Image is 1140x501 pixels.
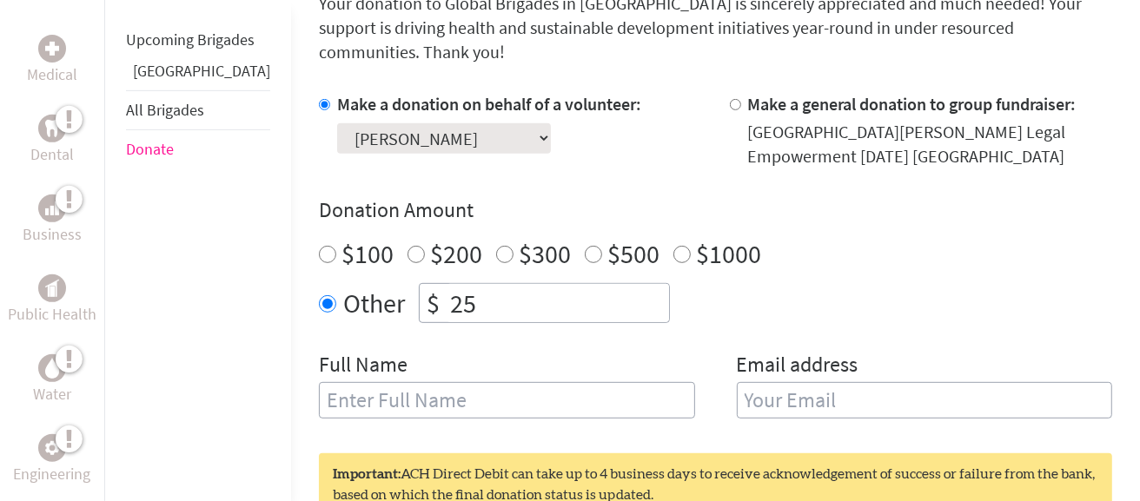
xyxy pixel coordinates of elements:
[126,30,255,49] a: Upcoming Brigades
[341,237,394,270] label: $100
[126,90,270,130] li: All Brigades
[126,100,204,120] a: All Brigades
[319,382,695,419] input: Enter Full Name
[45,358,59,378] img: Water
[14,434,91,486] a: EngineeringEngineering
[38,354,66,382] div: Water
[430,237,482,270] label: $200
[126,59,270,90] li: Greece
[126,21,270,59] li: Upcoming Brigades
[45,120,59,136] img: Dental
[14,462,91,486] p: Engineering
[607,237,659,270] label: $500
[38,434,66,462] div: Engineering
[420,284,447,322] div: $
[126,130,270,168] li: Donate
[27,63,77,87] p: Medical
[27,35,77,87] a: MedicalMedical
[38,194,66,222] div: Business
[319,196,1112,224] h4: Donation Amount
[45,201,59,215] img: Business
[33,354,71,406] a: WaterWater
[30,142,74,167] p: Dental
[319,351,408,382] label: Full Name
[38,35,66,63] div: Medical
[45,42,59,56] img: Medical
[45,441,59,455] img: Engineering
[748,120,1113,168] div: [GEOGRAPHIC_DATA][PERSON_NAME] Legal Empowerment [DATE] [GEOGRAPHIC_DATA]
[30,115,74,167] a: DentalDental
[343,283,405,323] label: Other
[519,237,571,270] label: $300
[38,274,66,302] div: Public Health
[447,284,669,322] input: Enter Amount
[8,274,96,326] a: Public HealthPublic Health
[737,382,1113,419] input: Your Email
[696,237,761,270] label: $1000
[333,467,401,481] strong: Important:
[337,93,641,115] label: Make a donation on behalf of a volunteer:
[23,222,82,247] p: Business
[133,61,270,81] a: [GEOGRAPHIC_DATA]
[38,115,66,142] div: Dental
[126,139,174,159] a: Donate
[8,302,96,326] p: Public Health
[23,194,82,247] a: BusinessBusiness
[737,351,858,382] label: Email address
[45,280,59,297] img: Public Health
[748,93,1077,115] label: Make a general donation to group fundraiser:
[33,382,71,406] p: Water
